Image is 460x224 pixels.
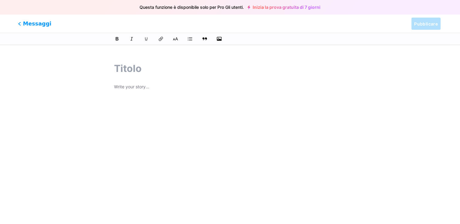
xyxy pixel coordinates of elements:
[411,18,441,30] button: Pubblicare
[140,3,244,12] span: Questa funzione è disponibile solo per Pro Gli utenti.
[18,20,51,28] span: Messaggi
[114,61,346,76] input: Titolo
[414,21,438,26] span: Pubblicare
[253,5,320,10] font: Inizia la prova gratuita di 7 giorni
[23,20,51,28] font: Messaggi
